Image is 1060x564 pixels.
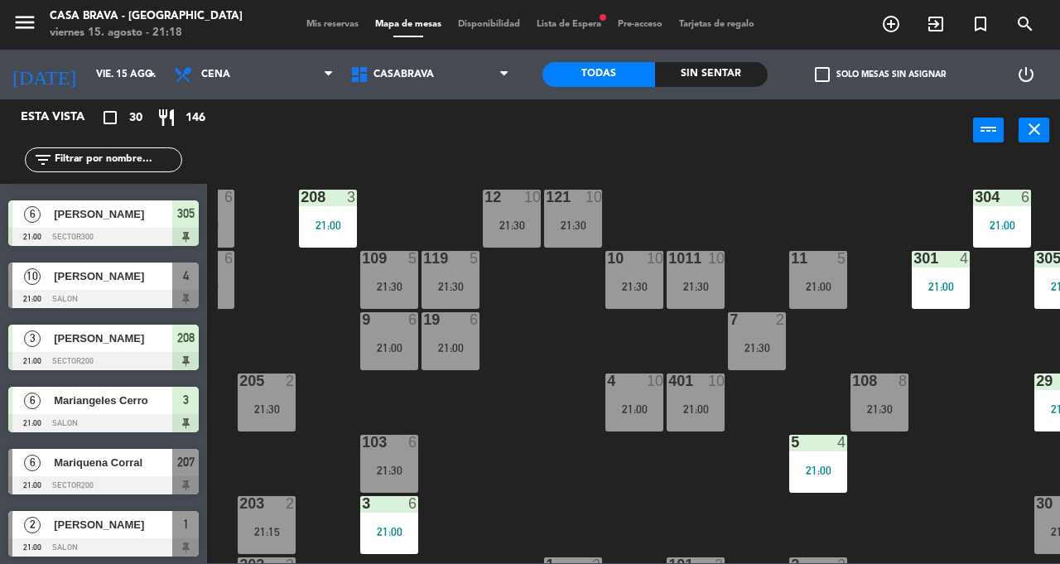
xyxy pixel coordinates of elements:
[605,281,663,292] div: 21:30
[142,65,161,84] i: arrow_drop_down
[607,374,608,388] div: 4
[647,251,663,266] div: 10
[470,312,479,327] div: 6
[157,108,176,128] i: restaurant
[224,190,234,205] div: 6
[815,67,830,82] span: check_box_outline_blank
[730,312,730,327] div: 7
[837,435,847,450] div: 4
[450,20,528,29] span: Disponibilidad
[789,465,847,476] div: 21:00
[1019,118,1049,142] button: close
[1024,119,1044,139] i: close
[837,251,847,266] div: 5
[789,281,847,292] div: 21:00
[423,312,424,327] div: 19
[177,452,195,472] span: 207
[347,190,357,205] div: 3
[609,20,671,29] span: Pre-acceso
[360,342,418,354] div: 21:00
[177,204,195,224] span: 305
[667,403,725,415] div: 21:00
[850,403,908,415] div: 21:30
[12,10,37,41] button: menu
[360,465,418,476] div: 21:30
[183,514,189,534] span: 1
[881,14,901,34] i: add_circle_outline
[239,374,240,388] div: 205
[1036,374,1037,388] div: 29
[668,374,669,388] div: 401
[24,268,41,285] span: 10
[408,435,418,450] div: 6
[177,328,195,348] span: 208
[24,393,41,409] span: 6
[24,206,41,223] span: 6
[708,251,725,266] div: 10
[362,496,363,511] div: 3
[979,119,999,139] i: power_input
[585,190,602,205] div: 10
[54,516,172,533] span: [PERSON_NAME]
[605,403,663,415] div: 21:00
[54,330,172,347] span: [PERSON_NAME]
[54,392,172,409] span: Mariangeles Cerro
[8,108,119,128] div: Esta vista
[544,219,602,231] div: 21:30
[367,20,450,29] span: Mapa de mesas
[50,8,243,25] div: Casa Brava - [GEOGRAPHIC_DATA]
[299,219,357,231] div: 21:00
[708,374,725,388] div: 10
[185,108,205,128] span: 146
[422,342,479,354] div: 21:00
[408,496,418,511] div: 6
[815,67,946,82] label: Solo mesas sin asignar
[12,10,37,35] i: menu
[362,435,363,450] div: 103
[913,251,914,266] div: 301
[53,151,181,169] input: Filtrar por nombre...
[1036,251,1037,266] div: 305
[647,374,663,388] div: 10
[484,190,485,205] div: 12
[360,281,418,292] div: 21:30
[912,281,970,292] div: 21:00
[54,205,172,223] span: [PERSON_NAME]
[791,435,792,450] div: 5
[50,25,243,41] div: viernes 15. agosto - 21:18
[971,14,990,34] i: turned_in_not
[728,342,786,354] div: 21:30
[528,20,609,29] span: Lista de Espera
[1021,190,1031,205] div: 6
[298,20,367,29] span: Mis reservas
[362,251,363,266] div: 109
[408,312,418,327] div: 6
[607,251,608,266] div: 10
[1015,14,1035,34] i: search
[1036,496,1037,511] div: 30
[470,251,479,266] div: 5
[33,150,53,170] i: filter_list
[423,251,424,266] div: 119
[54,268,172,285] span: [PERSON_NAME]
[238,403,296,415] div: 21:30
[542,62,655,87] div: Todas
[224,251,234,266] div: 6
[655,62,768,87] div: Sin sentar
[24,517,41,533] span: 2
[183,390,189,410] span: 3
[598,12,608,22] span: fiber_manual_record
[54,454,172,471] span: Mariquena Corral
[1016,65,1036,84] i: power_settings_new
[201,69,230,80] span: Cena
[362,312,363,327] div: 9
[791,251,792,266] div: 11
[24,455,41,471] span: 6
[239,496,240,511] div: 203
[100,108,120,128] i: crop_square
[360,526,418,537] div: 21:00
[373,69,434,80] span: CasaBrava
